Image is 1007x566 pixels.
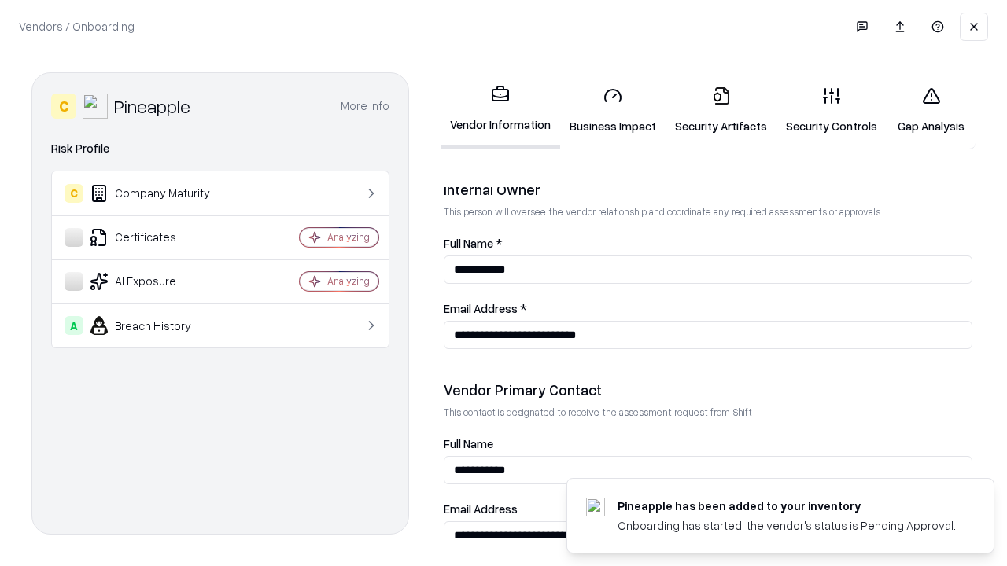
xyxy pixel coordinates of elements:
div: AI Exposure [65,272,253,291]
p: Vendors / Onboarding [19,18,135,35]
a: Business Impact [560,74,666,147]
div: Analyzing [327,230,370,244]
div: Pineapple has been added to your inventory [618,498,956,514]
a: Gap Analysis [887,74,976,147]
p: This person will oversee the vendor relationship and coordinate any required assessments or appro... [444,205,972,219]
label: Full Name [444,438,972,450]
label: Email Address [444,503,972,515]
div: Breach History [65,316,253,335]
div: Pineapple [114,94,190,119]
div: C [65,184,83,203]
div: Certificates [65,228,253,247]
p: This contact is designated to receive the assessment request from Shift [444,406,972,419]
a: Security Controls [776,74,887,147]
div: Internal Owner [444,180,972,199]
a: Vendor Information [441,72,560,149]
img: pineappleenergy.com [586,498,605,516]
div: A [65,316,83,335]
label: Full Name * [444,237,972,249]
div: Company Maturity [65,184,253,203]
button: More info [341,92,389,120]
label: Email Address * [444,303,972,314]
div: C [51,94,76,119]
div: Vendor Primary Contact [444,380,972,399]
div: Analyzing [327,274,370,288]
div: Risk Profile [51,139,389,158]
div: Onboarding has started, the vendor's status is Pending Approval. [618,517,956,534]
a: Security Artifacts [666,74,776,147]
img: Pineapple [83,94,108,119]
